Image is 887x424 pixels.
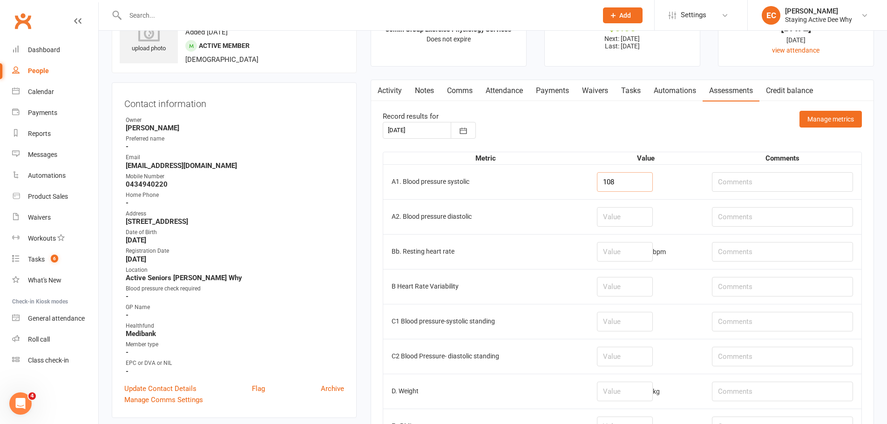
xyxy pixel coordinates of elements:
span: Does not expire [427,35,471,43]
strong: - [126,348,344,357]
a: Calendar [12,81,98,102]
div: Roll call [28,336,50,343]
iframe: Intercom live chat [9,392,32,415]
div: General attendance [28,315,85,322]
div: [PERSON_NAME] [785,7,852,15]
div: Mobile Number [126,172,344,181]
div: Tasks [28,256,45,263]
input: Comments [712,382,853,401]
div: Waivers [28,214,51,221]
a: Tasks 6 [12,249,98,270]
h3: Contact information [124,95,344,109]
div: Email [126,153,344,162]
input: Value [597,277,653,296]
td: Bb. Resting heart rate [383,234,589,269]
th: Value [589,152,704,164]
a: Notes [408,80,440,101]
a: Assessments [703,80,759,101]
a: General attendance kiosk mode [12,308,98,329]
div: EPC or DVA or NIL [126,359,344,368]
td: C1 Blood pressure-systolic standing [383,304,589,339]
strong: [DATE] [126,236,344,244]
div: What's New [28,276,61,284]
div: [DATE] [727,23,865,33]
div: Messages [28,151,57,158]
a: Automations [647,80,703,101]
a: Reports [12,123,98,144]
th: Metric [383,152,589,164]
div: Location [126,266,344,275]
a: Automations [12,165,98,186]
a: Comms [440,80,479,101]
p: Next: [DATE] Last: [DATE] [553,35,691,50]
a: Archive [321,383,344,394]
a: Messages [12,144,98,165]
strong: - [126,311,344,319]
div: Staying Active Dee Why [785,15,852,24]
input: Value [597,312,653,331]
span: [DEMOGRAPHIC_DATA] [185,55,258,64]
div: Class check-in [28,357,69,364]
div: Owner [126,116,344,125]
div: Member type [126,340,344,349]
input: Comments [712,207,853,227]
div: Dashboard [28,46,60,54]
a: Class kiosk mode [12,350,98,371]
strong: - [126,367,344,376]
input: Comments [712,242,853,262]
input: Value [597,382,653,401]
div: Automations [28,172,66,179]
td: B Heart Rate Variability [383,269,589,304]
div: GP Name [126,303,344,312]
button: Add [603,7,643,23]
a: Workouts [12,228,98,249]
button: Manage metrics [799,111,862,128]
time: Added [DATE] [185,28,228,36]
strong: Active Seniors [PERSON_NAME] Why [126,274,344,282]
div: People [28,67,49,74]
span: Active member [199,42,250,49]
div: Address [126,209,344,218]
input: Comments [712,277,853,296]
td: kg [589,374,704,409]
input: Comments [712,312,853,331]
span: 6 [51,255,58,262]
strong: - [126,292,344,301]
td: C2 Blood Pressure- diastolic standing [383,339,589,374]
strong: 0434940220 [126,180,344,188]
div: $0.00 [553,23,691,33]
a: Waivers [576,80,615,101]
strong: [DATE] [126,255,344,263]
span: Settings [681,5,706,26]
div: Blood pressure check required [126,284,344,293]
span: Record results for [383,112,439,121]
a: Update Contact Details [124,383,196,394]
td: A2. Blood pressure diastolic [383,199,589,234]
a: Flag [252,383,265,394]
strong: [EMAIL_ADDRESS][DOMAIN_NAME] [126,162,344,170]
a: Activity [371,80,408,101]
span: Add [619,12,631,19]
input: Value [597,347,653,366]
input: Value [597,207,653,227]
a: view attendance [772,47,819,54]
div: Product Sales [28,193,68,200]
a: Payments [12,102,98,123]
div: Calendar [28,88,54,95]
a: Payments [529,80,576,101]
div: Healthfund [126,322,344,330]
span: 4 [28,392,36,400]
div: Reports [28,130,51,137]
a: What's New [12,270,98,291]
div: Date of Birth [126,228,344,237]
strong: - [126,199,344,207]
div: Workouts [28,235,56,242]
input: Search... [122,9,591,22]
a: Product Sales [12,186,98,207]
div: Preferred name [126,135,344,143]
input: Value [597,242,653,262]
div: upload photo [120,23,178,54]
td: A1. Blood pressure systolic [383,164,589,199]
a: Roll call [12,329,98,350]
input: Comments [712,347,853,366]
